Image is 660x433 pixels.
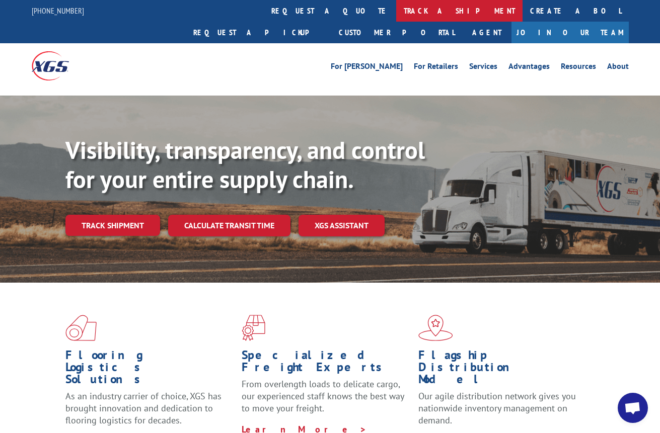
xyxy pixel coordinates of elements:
span: As an industry carrier of choice, XGS has brought innovation and dedication to flooring logistics... [65,390,222,426]
div: Open chat [618,393,648,423]
a: Advantages [508,62,550,73]
h1: Specialized Freight Experts [242,349,410,378]
b: Visibility, transparency, and control for your entire supply chain. [65,134,425,195]
img: xgs-icon-total-supply-chain-intelligence-red [65,315,97,341]
a: Agent [462,22,511,43]
a: Calculate transit time [168,215,290,236]
a: Join Our Team [511,22,629,43]
a: [PHONE_NUMBER] [32,6,84,16]
h1: Flooring Logistics Solutions [65,349,234,390]
a: Request a pickup [186,22,331,43]
span: Our agile distribution network gives you nationwide inventory management on demand. [418,390,576,426]
img: xgs-icon-focused-on-flooring-red [242,315,265,341]
a: Customer Portal [331,22,462,43]
a: Track shipment [65,215,160,236]
a: About [607,62,629,73]
p: From overlength loads to delicate cargo, our experienced staff knows the best way to move your fr... [242,378,410,423]
h1: Flagship Distribution Model [418,349,587,390]
a: For Retailers [414,62,458,73]
img: xgs-icon-flagship-distribution-model-red [418,315,453,341]
a: For [PERSON_NAME] [331,62,403,73]
a: Resources [561,62,596,73]
a: Services [469,62,497,73]
a: XGS ASSISTANT [299,215,385,236]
